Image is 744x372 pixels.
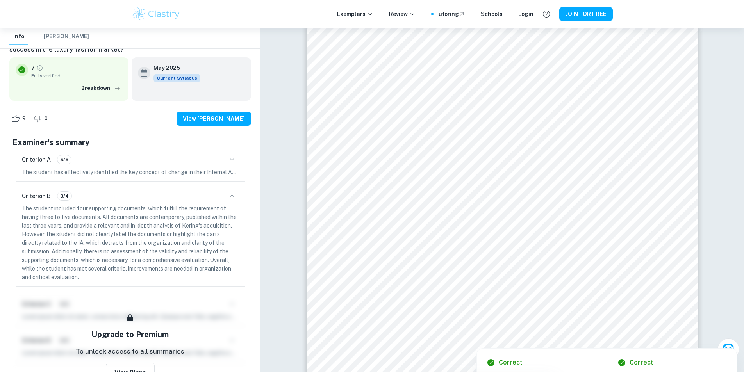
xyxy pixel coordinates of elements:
[32,112,52,125] div: Dislike
[57,192,71,199] span: 3/4
[9,28,28,45] button: Info
[36,64,43,71] a: Grade fully verified
[518,10,533,18] a: Login
[717,338,739,360] button: Ask Clai
[12,137,248,148] h5: Examiner's summary
[153,74,200,82] span: Current Syllabus
[76,347,184,357] p: To unlock access to all summaries
[44,28,89,45] button: [PERSON_NAME]
[79,82,122,94] button: Breakdown
[22,204,239,281] p: The student included four supporting documents, which fulfill the requirement of having three to ...
[435,10,465,18] a: Tutoring
[9,112,30,125] div: Like
[22,155,51,164] h6: Criterion A
[31,72,122,79] span: Fully verified
[40,115,52,123] span: 0
[91,329,169,340] h5: Upgrade to Premium
[153,64,194,72] h6: May 2025
[499,358,523,367] h6: Correct
[630,358,653,367] h6: Correct
[177,112,251,126] button: View [PERSON_NAME]
[22,168,239,176] p: The student has effectively identified the key concept of change in their Internal Assessment (IA...
[18,115,30,123] span: 9
[337,10,373,18] p: Exemplars
[22,192,51,200] h6: Criterion B
[57,156,71,163] span: 5/5
[389,10,416,18] p: Review
[559,7,613,21] button: JOIN FOR FREE
[153,74,200,82] div: This exemplar is based on the current syllabus. Feel free to refer to it for inspiration/ideas wh...
[132,6,181,22] img: Clastify logo
[540,7,553,21] button: Help and Feedback
[31,64,35,72] p: 7
[481,10,503,18] a: Schools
